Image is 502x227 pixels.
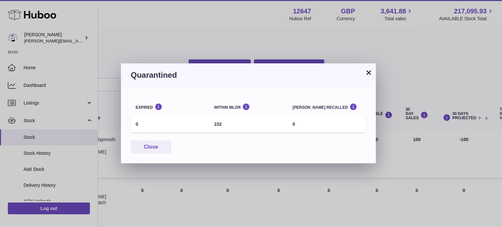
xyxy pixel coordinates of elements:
h3: Quarantined [131,70,366,80]
td: 152 [209,116,288,132]
div: Expired [136,103,204,109]
button: Close [131,140,171,154]
div: Within MLOR [214,103,283,109]
div: [PERSON_NAME] recalled [293,103,361,109]
td: 0 [288,116,366,132]
button: × [365,69,373,76]
td: 0 [131,116,209,132]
